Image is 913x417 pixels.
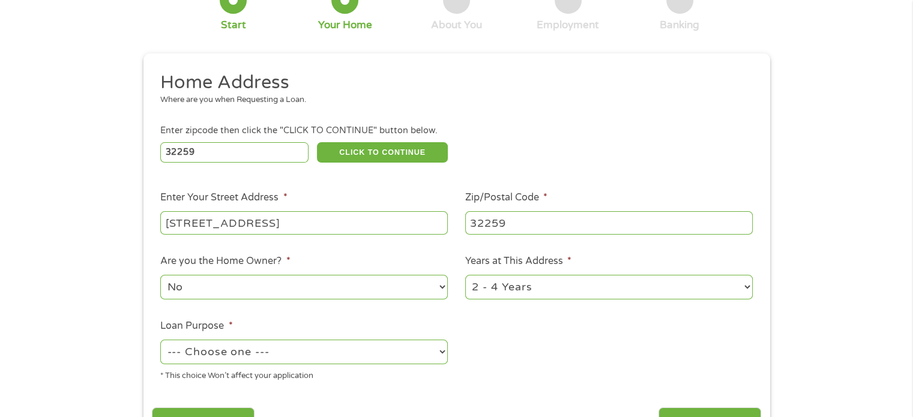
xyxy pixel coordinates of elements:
div: Where are you when Requesting a Loan. [160,94,744,106]
div: Your Home [318,19,372,32]
label: Loan Purpose [160,320,232,332]
label: Years at This Address [465,255,571,268]
div: Employment [537,19,599,32]
h2: Home Address [160,71,744,95]
label: Zip/Postal Code [465,191,547,204]
div: Banking [660,19,699,32]
div: * This choice Won’t affect your application [160,366,448,382]
div: About You [431,19,482,32]
label: Are you the Home Owner? [160,255,290,268]
button: CLICK TO CONTINUE [317,142,448,163]
div: Enter zipcode then click the "CLICK TO CONTINUE" button below. [160,124,752,137]
input: 1 Main Street [160,211,448,234]
div: Start [221,19,246,32]
label: Enter Your Street Address [160,191,287,204]
input: Enter Zipcode (e.g 01510) [160,142,309,163]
